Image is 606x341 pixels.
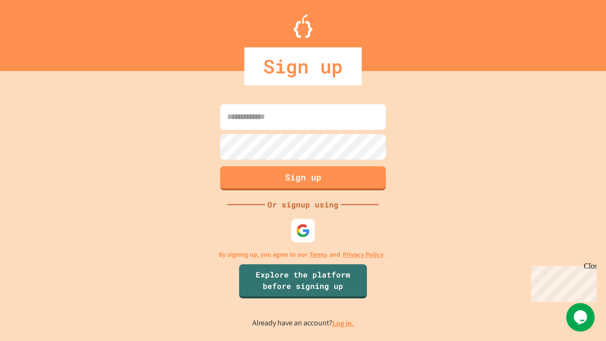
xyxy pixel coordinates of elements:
[566,303,597,332] iframe: chat widget
[310,250,327,260] a: Terms
[527,262,597,302] iframe: chat widget
[343,250,383,260] a: Privacy Policy
[296,224,310,238] img: google-icon.svg
[265,199,341,210] div: Or signup using
[220,166,386,190] button: Sign up
[239,264,367,298] a: Explore the platform before signing up
[332,318,354,328] a: Log in.
[219,250,388,260] p: By signing up, you agree to our and .
[4,4,65,60] div: Chat with us now!Close
[294,14,312,38] img: Logo.svg
[252,317,354,329] p: Already have an account?
[244,47,362,85] div: Sign up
